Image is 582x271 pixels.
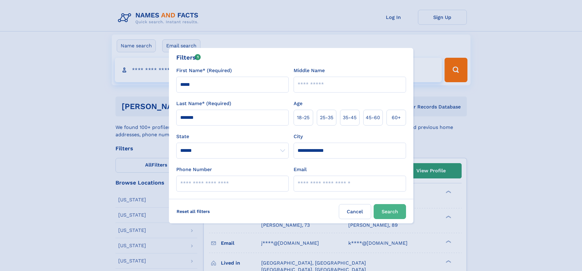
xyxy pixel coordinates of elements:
[374,204,406,219] button: Search
[176,100,231,107] label: Last Name* (Required)
[294,100,302,107] label: Age
[366,114,380,121] span: 45‑60
[392,114,401,121] span: 60+
[176,133,289,140] label: State
[297,114,309,121] span: 18‑25
[339,204,371,219] label: Cancel
[176,53,201,62] div: Filters
[176,67,232,74] label: First Name* (Required)
[294,166,307,173] label: Email
[294,67,325,74] label: Middle Name
[294,133,303,140] label: City
[176,166,212,173] label: Phone Number
[320,114,333,121] span: 25‑35
[173,204,214,219] label: Reset all filters
[343,114,357,121] span: 35‑45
